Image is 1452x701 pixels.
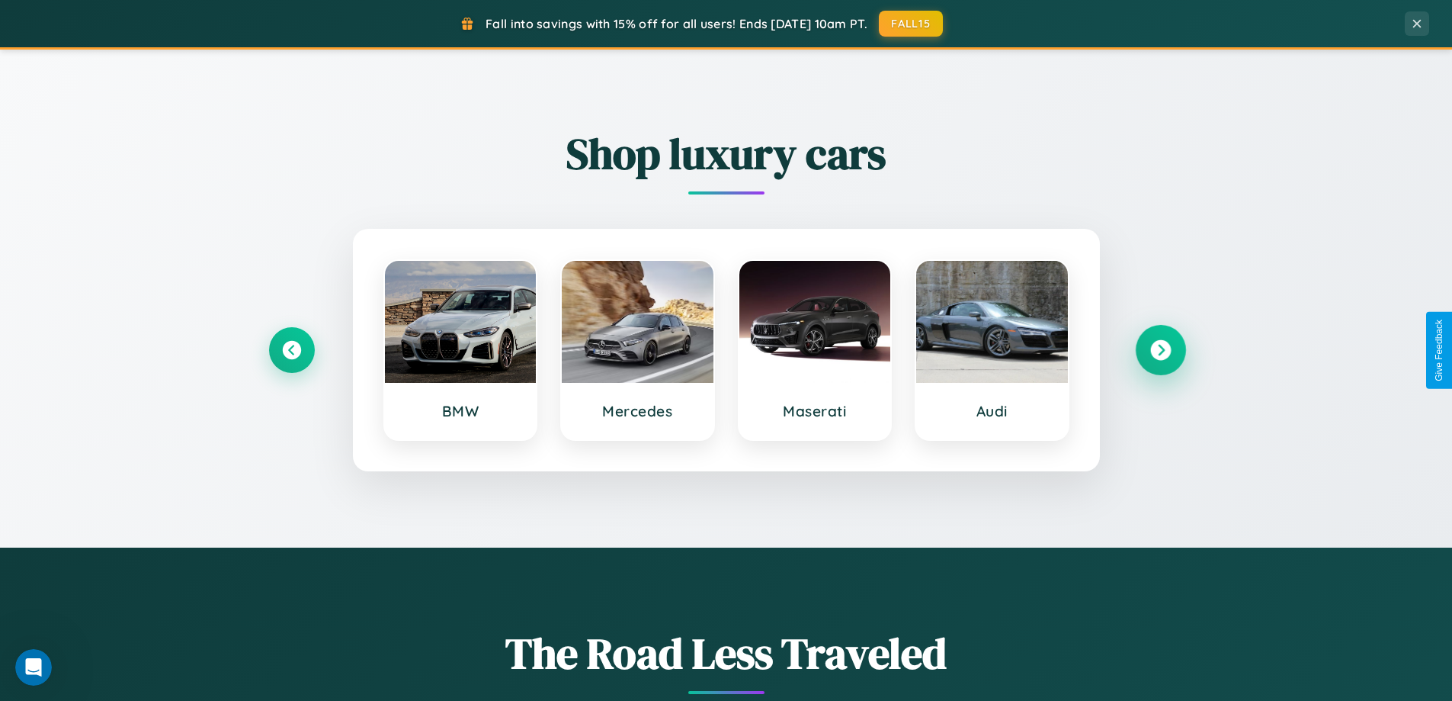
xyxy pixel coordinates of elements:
[879,11,943,37] button: FALL15
[931,402,1053,420] h3: Audi
[1434,320,1444,381] div: Give Feedback
[400,402,521,420] h3: BMW
[755,402,876,420] h3: Maserati
[269,624,1184,683] h1: The Road Less Traveled
[486,16,867,31] span: Fall into savings with 15% off for all users! Ends [DATE] 10am PT.
[269,124,1184,183] h2: Shop luxury cars
[15,649,52,686] iframe: Intercom live chat
[577,402,698,420] h3: Mercedes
